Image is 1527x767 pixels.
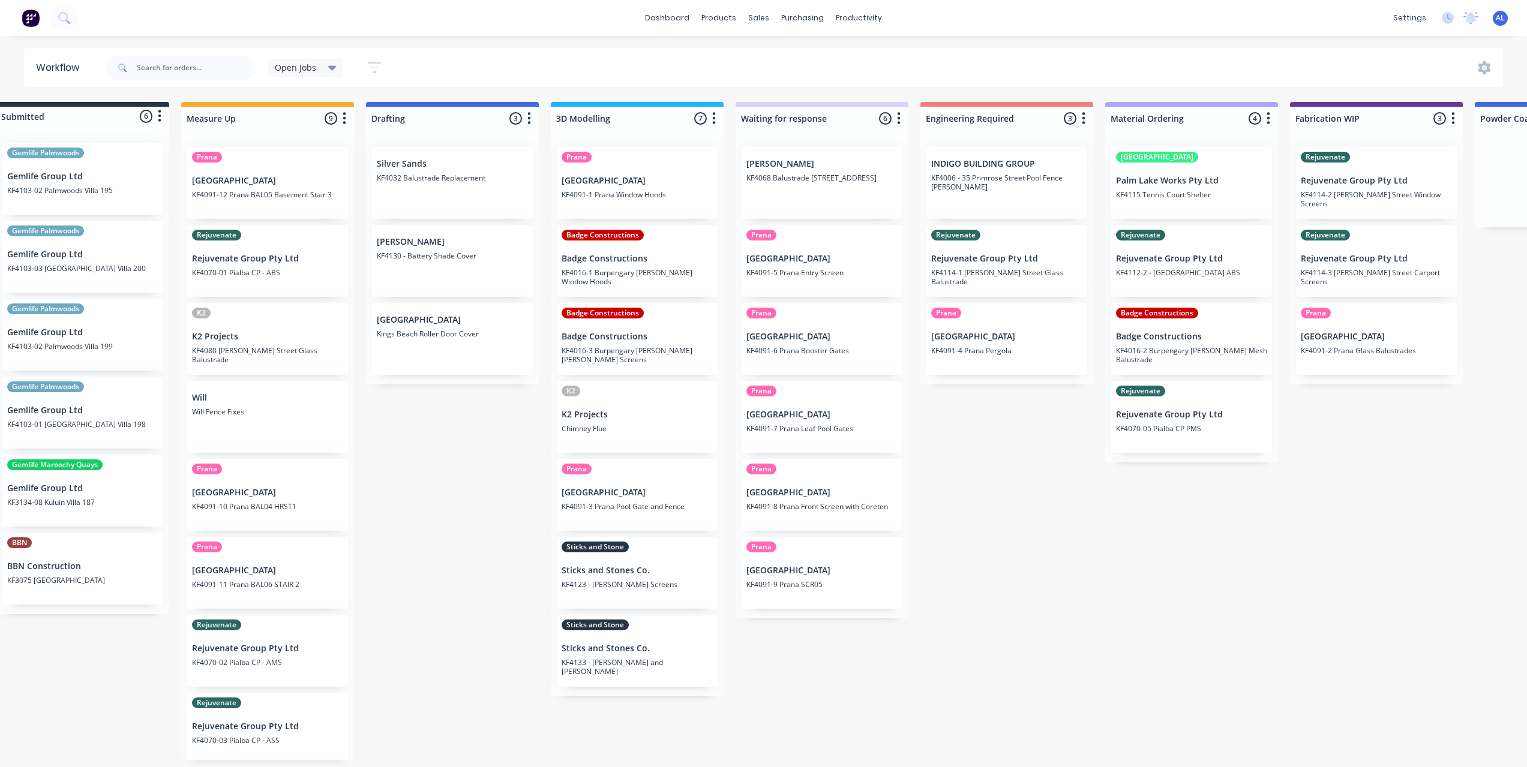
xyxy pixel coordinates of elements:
[2,299,163,371] div: Gemlife PalmwoodsGemlife Group LtdKF4103-02 Palmwoods Villa 199
[1301,308,1331,318] div: Prana
[1301,152,1350,163] div: Rejuvenate
[557,615,718,687] div: Sticks and StoneSticks and Stones Co.KF4133 - [PERSON_NAME] and [PERSON_NAME]
[192,190,343,199] p: KF4091-12 Prana BAL05 Basement Stair 3
[742,225,902,297] div: Prana[GEOGRAPHIC_DATA]KF4091-5 Prana Entry Screen
[742,9,775,27] div: sales
[562,566,713,576] p: Sticks and Stones Co.
[931,308,961,318] div: Prana
[742,381,902,453] div: Prana[GEOGRAPHIC_DATA]KF4091-7 Prana Leaf Pool Gates
[1116,410,1267,420] p: Rejuvenate Group Pty Ltd
[192,566,343,576] p: [GEOGRAPHIC_DATA]
[192,658,343,667] p: KF4070-02 Pialba CP - AMS
[746,308,776,318] div: Prana
[192,332,343,342] p: K2 Projects
[372,147,533,219] div: Silver SandsKF4032 Balustrade Replacement
[742,147,902,219] div: [PERSON_NAME]KF4068 Balustrade [STREET_ADDRESS]
[1296,303,1457,375] div: Prana[GEOGRAPHIC_DATA]KF4091-2 Prana Glass Balustrades
[7,561,158,572] p: BBN Construction
[557,303,718,375] div: Badge ConstructionsBadge ConstructionsKF4016-3 Burpengary [PERSON_NAME] [PERSON_NAME] Screens
[746,542,776,552] div: Prana
[1111,225,1272,297] div: RejuvenateRejuvenate Group Pty LtdKF4112-2 - [GEOGRAPHIC_DATA] ABS
[192,346,343,364] p: KF4080 [PERSON_NAME] Street Glass Balustrade
[7,576,158,585] p: KF3075 [GEOGRAPHIC_DATA]
[926,147,1087,219] div: INDIGO BUILDING GROUPKF4006 - 35 Primrose Street Pool Fence [PERSON_NAME]
[192,407,343,416] p: Will Fence Fixes
[187,537,348,609] div: Prana[GEOGRAPHIC_DATA]KF4091-11 Prana BAL06 STAIR 2
[192,152,222,163] div: Prana
[192,393,343,403] p: Will
[1116,332,1267,342] p: Badge Constructions
[7,225,84,236] div: Gemlife Palmwoods
[187,615,348,687] div: RejuvenateRejuvenate Group Pty LtdKF4070-02 Pialba CP - AMS
[1116,152,1198,163] div: [GEOGRAPHIC_DATA]
[7,327,158,338] p: Gemlife Group Ltd
[830,9,888,27] div: productivity
[562,386,580,396] div: K2
[1116,424,1267,433] p: KF4070-05 Pialba CP PMS
[557,459,718,531] div: Prana[GEOGRAPHIC_DATA]KF4091-3 Prana Pool Gate and Fence
[1116,386,1165,396] div: Rejuvenate
[926,303,1087,375] div: Prana[GEOGRAPHIC_DATA]KF4091-4 Prana Pergola
[1301,230,1350,240] div: Rejuvenate
[746,268,898,277] p: KF4091-5 Prana Entry Screen
[746,332,898,342] p: [GEOGRAPHIC_DATA]
[7,420,158,429] p: KF4103-01 [GEOGRAPHIC_DATA] Villa 198
[742,459,902,531] div: Prana[GEOGRAPHIC_DATA]KF4091-8 Prana Front Screen with Coreten
[562,230,644,240] div: Badge Constructions
[742,303,902,375] div: Prana[GEOGRAPHIC_DATA]KF4091-6 Prana Booster Gates
[7,381,84,392] div: Gemlife Palmwoods
[562,643,713,654] p: Sticks and Stones Co.
[377,173,528,182] p: KF4032 Balustrade Replacement
[7,459,103,470] div: Gemlife Maroochy Quays
[192,308,211,318] div: K2
[562,176,713,186] p: [GEOGRAPHIC_DATA]
[192,721,343,732] p: Rejuvenate Group Pty Ltd
[562,658,713,676] p: KF4133 - [PERSON_NAME] and [PERSON_NAME]
[187,303,348,375] div: K2K2 ProjectsKF4080 [PERSON_NAME] Street Glass Balustrade
[562,190,713,199] p: KF4091-1 Prana Window Hoods
[192,268,343,277] p: KF4070-01 Pialba CP - ABS
[192,619,241,630] div: Rejuvenate
[562,152,592,163] div: Prana
[931,346,1082,355] p: KF4091-4 Prana Pergola
[1301,176,1452,186] p: Rejuvenate Group Pty Ltd
[931,254,1082,264] p: Rejuvenate Group Pty Ltd
[746,254,898,264] p: [GEOGRAPHIC_DATA]
[192,488,343,498] p: [GEOGRAPHIC_DATA]
[557,537,718,609] div: Sticks and StoneSticks and Stones Co.KF4123 - [PERSON_NAME] Screens
[2,455,163,527] div: Gemlife Maroochy QuaysGemlife Group LtdKF3134-08 Kuluin Villa 187
[746,580,898,589] p: KF4091-9 Prana SCR05
[562,464,592,474] div: Prana
[7,537,32,548] div: BBN
[2,533,163,604] div: BBNBBN ConstructionKF3075 [GEOGRAPHIC_DATA]
[746,173,898,182] p: KF4068 Balustrade [STREET_ADDRESS]
[562,332,713,342] p: Badge Constructions
[7,186,158,195] p: KF4103-02 Palmwoods Villa 195
[187,147,348,219] div: Prana[GEOGRAPHIC_DATA]KF4091-12 Prana BAL05 Basement Stair 3
[192,176,343,186] p: [GEOGRAPHIC_DATA]
[1296,225,1457,297] div: RejuvenateRejuvenate Group Pty LtdKF4114-3 [PERSON_NAME] Street Carport Screens
[746,386,776,396] div: Prana
[639,9,695,27] a: dashboard
[1116,268,1267,277] p: KF4112-2 - [GEOGRAPHIC_DATA] ABS
[187,693,348,765] div: RejuvenateRejuvenate Group Pty LtdKF4070-03 Pialba CP - ASS
[931,332,1082,342] p: [GEOGRAPHIC_DATA]
[2,221,163,293] div: Gemlife PalmwoodsGemlife Group LtdKF4103-03 [GEOGRAPHIC_DATA] Villa 200
[562,346,713,364] p: KF4016-3 Burpengary [PERSON_NAME] [PERSON_NAME] Screens
[7,172,158,182] p: Gemlife Group Ltd
[192,736,343,745] p: KF4070-03 Pialba CP - ASS
[192,542,222,552] div: Prana
[7,405,158,416] p: Gemlife Group Ltd
[746,424,898,433] p: KF4091-7 Prana Leaf Pool Gates
[7,483,158,494] p: Gemlife Group Ltd
[557,147,718,219] div: Prana[GEOGRAPHIC_DATA]KF4091-1 Prana Window Hoods
[36,61,85,75] div: Workflow
[746,230,776,240] div: Prana
[187,225,348,297] div: RejuvenateRejuvenate Group Pty LtdKF4070-01 Pialba CP - ABS
[377,237,528,247] p: [PERSON_NAME]
[137,56,256,80] input: Search for orders...
[192,230,241,240] div: Rejuvenate
[931,173,1082,191] p: KF4006 - 35 Primrose Street Pool Fence [PERSON_NAME]
[1301,332,1452,342] p: [GEOGRAPHIC_DATA]
[557,381,718,453] div: K2K2 ProjectsChimney Flue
